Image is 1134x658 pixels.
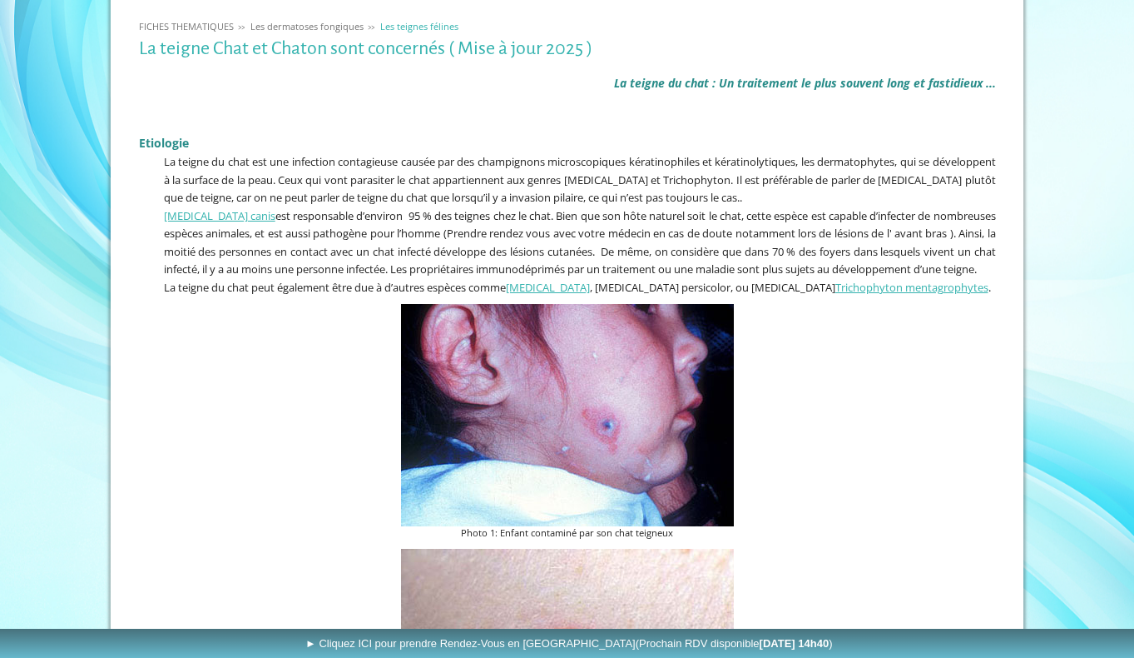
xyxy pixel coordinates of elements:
span: La teigne du chat peut également être due à d’autres espèces comme , [MEDICAL_DATA] persicolor, o... [164,280,991,295]
a: Les teignes félines [376,20,463,32]
h1: La teigne Chat et Chaton sont concernés ( Mise à jour 2025 ) [139,38,996,59]
a: Les dermatoses fongiques [246,20,368,32]
span: ► Cliquez ICI pour prendre Rendez-Vous en [GEOGRAPHIC_DATA] [305,637,833,650]
img: Photo 1: Enfant contaminé par son chat teigneux [401,304,734,526]
b: [DATE] 14h40 [760,637,829,650]
a: FICHES THEMATIQUES [135,20,238,32]
span: Les teignes félines [380,20,458,32]
span: Etiologie [139,135,189,151]
a: [MEDICAL_DATA] [506,280,590,295]
span: (Prochain RDV disponible ) [636,637,833,650]
span: La teigne du chat : Un traitement le plus souvent long et fastidieux ... [614,75,996,91]
figcaption: Photo 1: Enfant contaminé par son chat teigneux [401,526,734,541]
span: Les dermatoses fongiques [250,20,364,32]
span: est responsable d’environ 95 % des teignes chez le chat. Bien que son hôte naturel soit le chat, ... [164,208,996,277]
a: Trichophyton mentagrophytes [835,280,988,295]
a: [MEDICAL_DATA] canis [164,208,275,223]
span: La teigne du chat est une infection contagieuse causée par des champignons microscopiques kératin... [164,154,996,205]
span: FICHES THEMATIQUES [139,20,234,32]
